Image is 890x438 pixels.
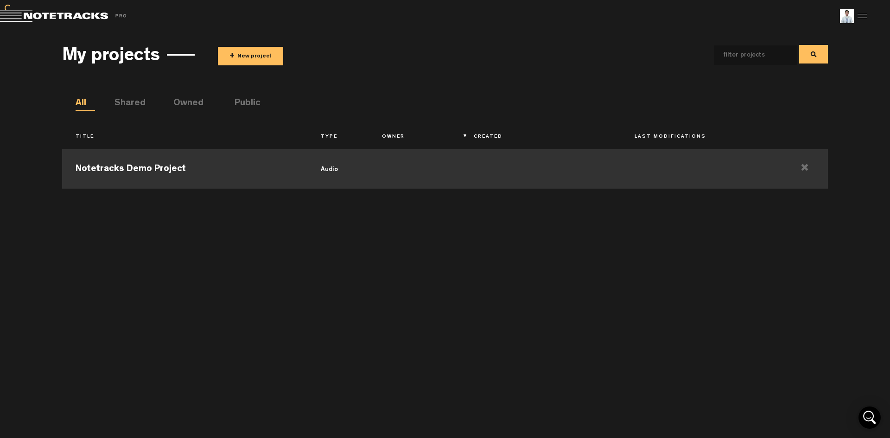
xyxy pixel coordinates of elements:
li: Public [235,97,254,111]
th: Owner [369,129,460,145]
button: +New project [218,47,283,65]
h3: My projects [62,47,160,67]
td: Notetracks Demo Project [62,147,307,189]
th: Title [62,129,307,145]
th: Last Modifications [621,129,782,145]
th: Created [460,129,621,145]
th: Type [307,129,369,145]
li: Shared [114,97,134,111]
li: Owned [173,97,193,111]
td: audio [307,147,369,189]
input: filter projects [714,45,782,65]
div: Open Intercom Messenger [858,406,881,429]
span: + [229,51,235,62]
li: All [76,97,95,111]
img: ACg8ocLhOUMmE12Ie62dZsOQ0itdm0wjComf3wLf-6SaRK9gYG6vDxES=s96-c [840,9,854,23]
